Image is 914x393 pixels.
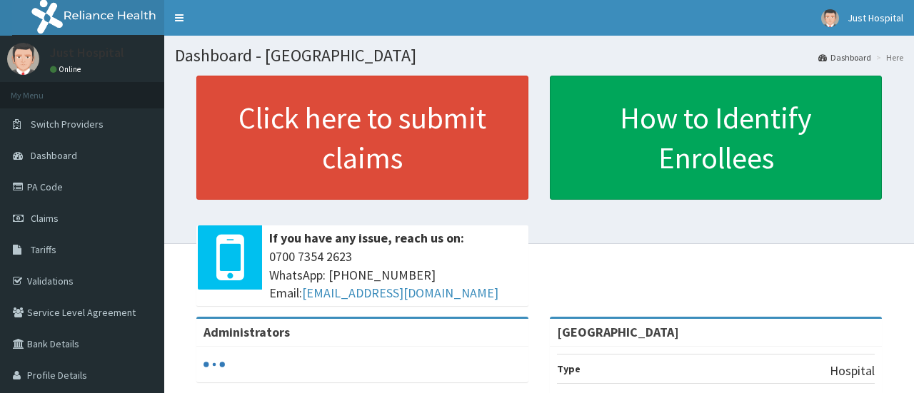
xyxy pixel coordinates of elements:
[557,324,679,340] strong: [GEOGRAPHIC_DATA]
[557,362,581,375] b: Type
[302,285,498,301] a: [EMAIL_ADDRESS][DOMAIN_NAME]
[31,243,56,256] span: Tariffs
[50,64,84,74] a: Online
[204,354,225,375] svg: audio-loading
[31,212,59,225] span: Claims
[269,230,464,246] b: If you have any issue, reach us on:
[830,362,875,380] p: Hospital
[175,46,903,65] h1: Dashboard - [GEOGRAPHIC_DATA]
[550,76,882,200] a: How to Identify Enrollees
[848,11,903,24] span: Just Hospital
[821,9,839,27] img: User Image
[50,46,124,59] p: Just Hospital
[31,149,77,162] span: Dashboard
[31,118,104,131] span: Switch Providers
[873,51,903,63] li: Here
[204,324,290,340] b: Administrators
[818,51,871,63] a: Dashboard
[269,247,521,302] span: 0700 7354 2623 WhatsApp: [PHONE_NUMBER] Email:
[7,43,39,75] img: User Image
[196,76,528,200] a: Click here to submit claims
